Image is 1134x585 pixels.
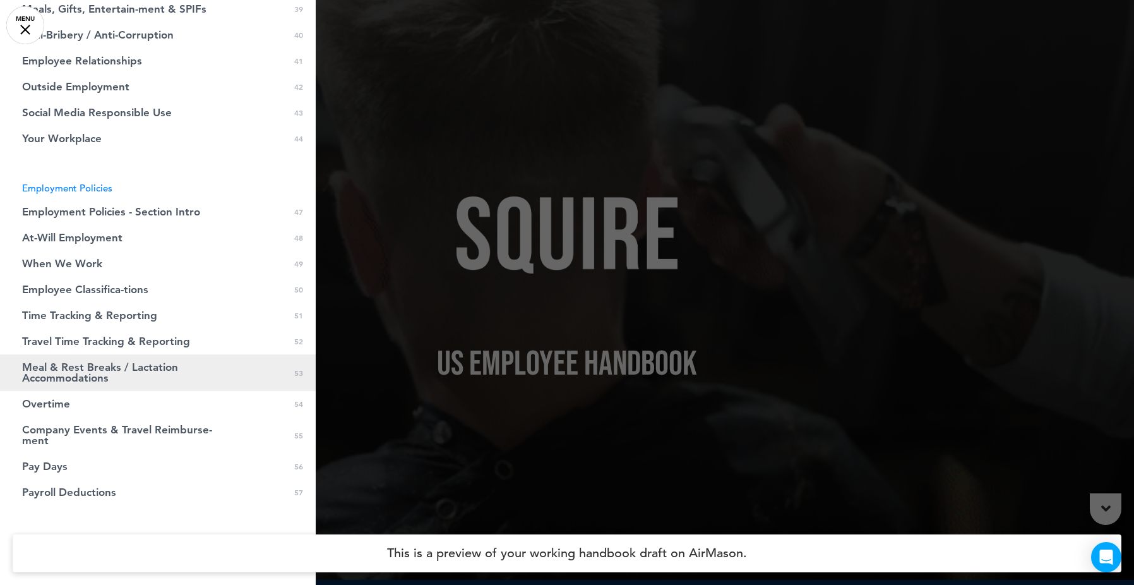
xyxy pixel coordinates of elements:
span: 52 [294,336,303,347]
div: Open Intercom Messenger [1091,542,1121,572]
span: Anti-Bribery / Anti-Corruption [22,30,174,40]
span: 39 [294,4,303,15]
span: Time Tracking & Reporting [22,310,157,321]
span: 57 [294,487,303,498]
span: Social Media Responsible Use [22,107,172,118]
span: Overtime [22,399,70,409]
span: Payroll Deductions [22,487,116,498]
span: Company Events & Travel Reimburse-ment [22,425,230,446]
span: 41 [294,56,303,66]
span: Meals, Gifts, Entertain-ment & SPIFs [22,4,206,15]
span: 56 [294,461,303,472]
span: At-Will Employment [22,232,122,243]
span: 55 [294,430,303,441]
span: Pay Days [22,461,68,472]
span: 47 [294,207,303,217]
span: Employment Policies - Section Intro [22,207,200,217]
span: Employee Classifica-tions [22,284,148,295]
span: 53 [294,368,303,378]
span: When We Work [22,258,102,269]
span: 48 [294,232,303,243]
span: 43 [294,107,303,118]
span: Employee Relationships [22,56,142,66]
span: 42 [294,81,303,92]
h4: This is a preview of your working handbook draft on AirMason. [13,534,1121,572]
span: Meal & Rest Breaks / Lactation Accommodations [22,362,230,383]
span: 40 [294,30,303,40]
span: 54 [294,399,303,409]
span: Your Workplace [22,133,102,144]
span: Outside Employment [22,81,129,92]
span: 49 [294,258,303,269]
span: Travel Time Tracking & Reporting [22,336,190,347]
span: 51 [294,310,303,321]
span: 44 [294,133,303,144]
a: MENU [6,6,44,44]
span: 50 [294,284,303,295]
